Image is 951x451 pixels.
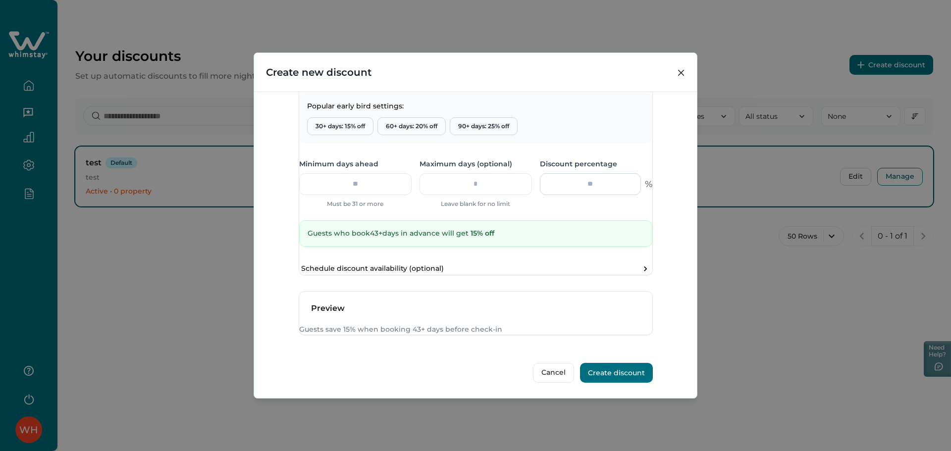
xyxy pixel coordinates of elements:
[311,303,640,313] h3: Preview
[307,101,644,111] p: Popular early bird settings:
[254,53,697,92] header: Create new discount
[299,325,652,335] p: Guests save 15% when booking 43+ days before check-in
[645,177,652,191] p: %
[307,117,373,135] button: 30+ days: 15% off
[299,159,406,169] label: Minimum days ahead
[420,199,532,209] p: Leave blank for no limit
[580,363,653,383] button: Create discount
[533,363,574,383] button: Cancel
[540,159,646,169] label: Discount percentage
[450,117,518,135] button: 90+ days: 25% off
[420,159,526,169] label: Maximum days (optional)
[308,229,644,239] p: Guests who book 43 + days in advance will get
[299,263,652,275] button: Schedule discount availability (optional)toggle schedule
[471,229,494,238] span: 15 % off
[301,264,444,274] p: Schedule discount availability (optional)
[377,117,446,135] button: 60+ days: 20% off
[640,264,650,274] div: toggle schedule
[673,65,689,81] button: Close
[299,199,412,209] p: Must be 31 or more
